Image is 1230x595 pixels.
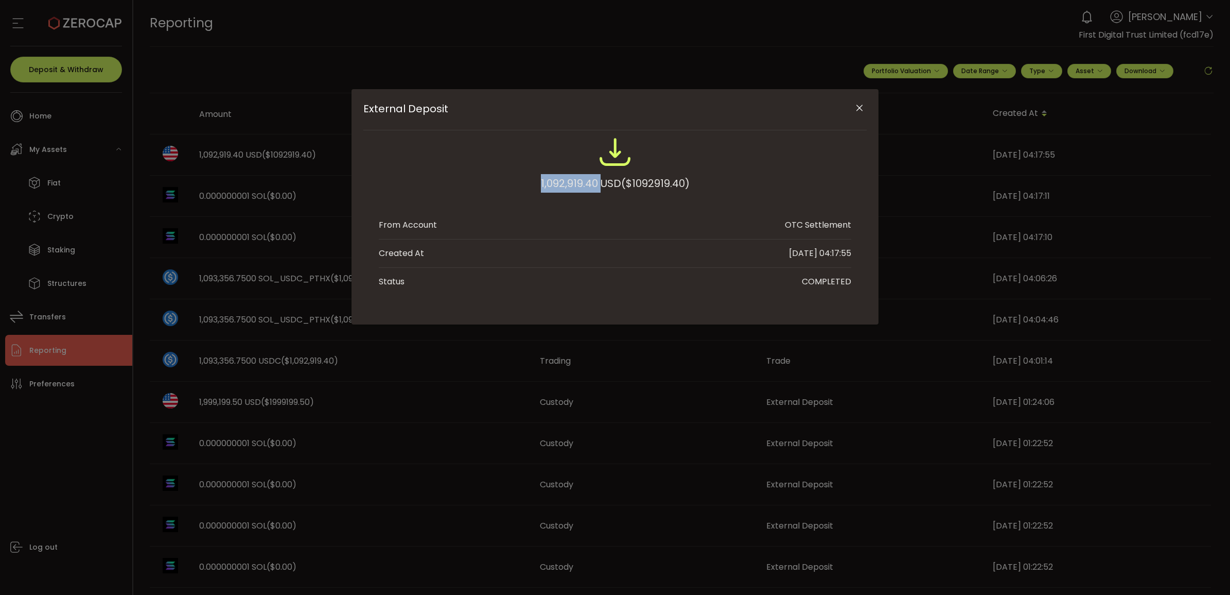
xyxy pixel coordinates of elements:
div: [DATE] 04:17:55 [789,247,851,260]
div: 1,092,919.40 USD [541,174,690,193]
div: COMPLETED [802,276,851,288]
div: From Account [379,219,437,231]
div: Created At [379,247,424,260]
div: External Deposit [352,89,878,325]
iframe: Chat Widget [1179,546,1230,595]
span: External Deposit [363,103,816,115]
span: ($1092919.40) [621,174,690,193]
div: Status [379,276,405,288]
button: Close [850,99,868,117]
div: OTC Settlement [785,219,851,231]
